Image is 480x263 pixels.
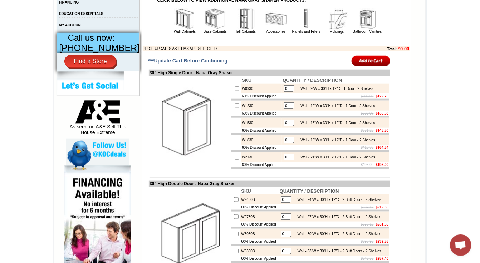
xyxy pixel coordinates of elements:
[240,194,279,204] td: W2430B
[241,84,282,93] td: W0930
[240,212,279,222] td: W2730B
[241,152,282,162] td: W2130
[242,77,251,83] b: SKU
[294,198,381,202] div: Wall - 24"W x 30"H x 12"D - 2 Butt Doors - 2 Shelves
[241,188,251,194] b: SKU
[241,128,282,133] td: 60% Discount Applied
[376,111,388,115] b: $135.63
[174,8,196,30] img: Wall Cabinets
[361,128,374,132] s: $371.25
[241,145,282,150] td: 60% Discount Applied
[361,163,374,167] s: $495.00
[148,58,227,64] span: ***Update Cart Before Continuing
[240,229,279,239] td: W3030B
[8,1,58,7] a: Price Sheet View in PDF Format
[241,111,282,116] td: 60% Discount Applied
[361,94,374,98] s: $306.90
[8,3,58,7] b: Price Sheet View in PDF Format
[143,46,348,51] td: PRICE UPDATES AS ITEMS ARE SELECTED
[59,23,83,27] a: MY ACCOUNT
[361,146,374,150] s: $410.85
[205,8,226,30] img: Base Cabinets
[361,257,374,261] s: $643.50
[64,55,116,68] a: Find a Store
[326,8,348,30] img: Moldings
[66,100,129,139] div: As seen on A&E Sell This House Extreme
[149,181,390,187] td: 30" High Double Door : Napa Gray Shaker
[150,83,230,163] img: 30'' High Single Door
[398,46,410,51] b: $0.00
[266,30,286,34] a: Accessories
[376,239,388,243] b: $239.58
[241,93,282,99] td: 60% Discount Applied
[297,138,375,142] div: Wall - 18"W x 30"H x 12"D - 1 Door - 2 Shelves
[352,55,391,67] input: Add to Cart
[280,188,339,194] b: QUANTITY / DESCRIPTION
[103,32,122,40] td: Beachwood Oak Shaker
[357,8,378,30] img: Bathroom Vanities
[329,30,344,34] a: Moldings
[376,257,388,261] b: $257.40
[294,215,381,219] div: Wall - 27"W x 30"H x 12"D - 2 Butt Doors - 2 Shelves
[361,205,374,209] s: $532.12
[297,104,375,108] div: Wall - 12"W x 30"H x 12"D - 1 Door - 2 Shelves
[174,30,196,34] a: Wall Cabinets
[296,8,317,30] img: Panels and Fillers
[376,222,388,226] b: $231.66
[376,205,388,209] b: $212.85
[265,8,287,30] img: Accessories
[240,204,279,210] td: 60% Discount Applied
[297,87,373,91] div: Wall - 9"W x 30"H x 12"D - 1 Door - 2 Shelves
[68,33,115,42] span: Call us now:
[19,32,38,40] td: Alabaster Shaker
[123,32,141,40] td: Bellmonte Maple
[376,163,388,167] b: $198.00
[297,155,375,159] div: Wall - 21"W x 30"H x 12"D - 1 Door - 2 Shelves
[297,121,375,125] div: Wall - 15"W x 30"H x 12"D - 1 Door - 2 Shelves
[204,30,227,34] a: Base Cabinets
[240,246,279,256] td: W3330B
[240,239,279,244] td: 60% Discount Applied
[59,12,103,16] a: EDUCATION ESSENTIALS
[387,47,397,51] b: Total:
[376,94,388,98] b: $122.76
[241,135,282,145] td: W1830
[1,2,7,7] img: pdf.png
[84,32,102,40] td: Baycreek Gray
[59,43,139,53] span: [PHONE_NUMBER]
[241,162,282,167] td: 60% Discount Applied
[361,111,374,115] s: $339.07
[241,101,282,111] td: W1230
[450,234,471,256] div: Open chat
[62,32,83,40] td: [PERSON_NAME] White Shaker
[283,77,342,83] b: QUANTITY / DESCRIPTION
[376,128,388,132] b: $148.50
[59,0,79,4] a: FINANCING
[149,70,390,76] td: 30" High Single Door : Napa Gray Shaker
[376,146,388,150] b: $164.34
[240,256,279,261] td: 60% Discount Applied
[294,249,381,253] div: Wall - 33"W x 30"H x 12"D - 2 Butt Doors - 2 Shelves
[39,32,60,40] td: [PERSON_NAME] Yellow Walnut
[240,222,279,227] td: 60% Discount Applied
[294,232,381,236] div: Wall - 30"W x 30"H x 12"D - 2 Butt Doors - 2 Shelves
[241,118,282,128] td: W1530
[361,239,374,243] s: $598.95
[353,30,382,34] a: Bathroom Vanities
[235,8,256,30] img: Tall Cabinets
[235,30,256,34] a: Tall Cabinets
[292,30,320,34] a: Panels and Fillers
[361,222,374,226] s: $579.15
